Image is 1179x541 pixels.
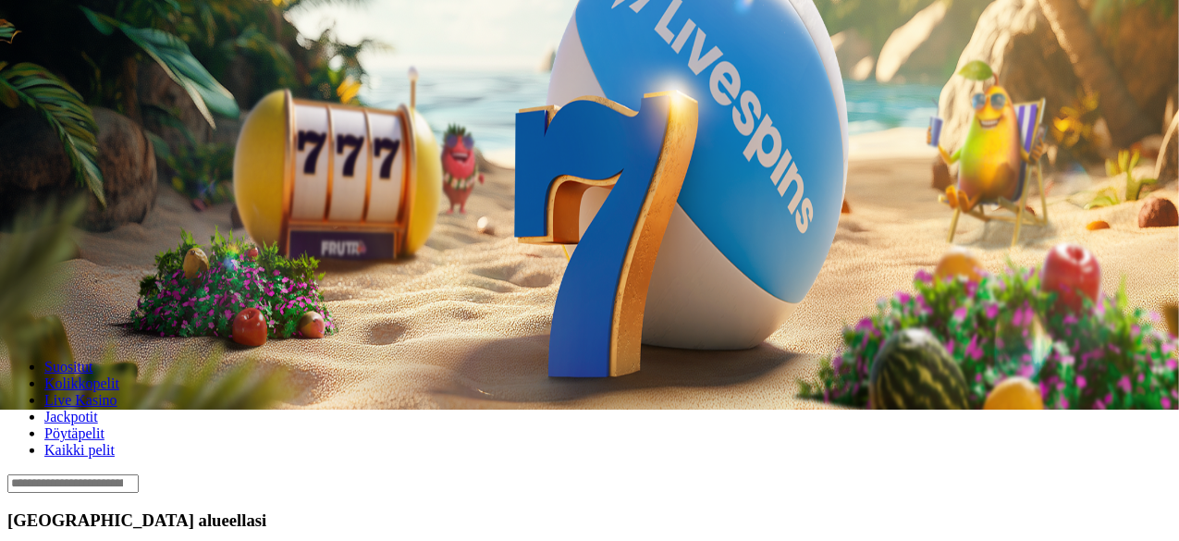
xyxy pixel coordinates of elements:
[7,327,1172,493] header: Lobby
[44,442,115,458] span: Kaikki pelit
[44,425,104,441] span: Pöytäpelit
[44,375,119,391] a: Kolikkopelit
[7,510,1172,531] h3: [GEOGRAPHIC_DATA] alueellasi
[44,409,98,424] a: Jackpotit
[7,474,139,493] input: Search
[44,392,117,408] a: Live Kasino
[44,359,92,375] a: Suositut
[7,327,1172,459] nav: Lobby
